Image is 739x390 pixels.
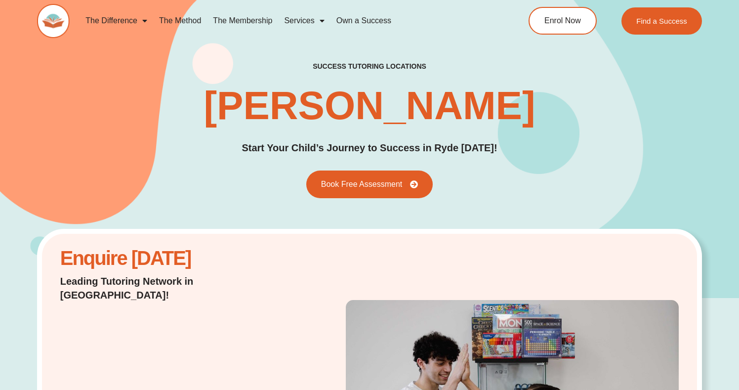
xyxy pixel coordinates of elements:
[544,17,581,25] span: Enrol Now
[637,17,688,25] span: Find a Success
[690,343,739,390] iframe: Chat Widget
[60,252,282,264] h2: Enquire [DATE]
[306,171,433,198] a: Book Free Assessment
[60,274,282,302] p: Leading Tutoring Network in [GEOGRAPHIC_DATA]!
[529,7,597,35] a: Enrol Now
[313,62,426,71] h2: success tutoring locations
[622,7,702,35] a: Find a Success
[153,9,207,32] a: The Method
[207,9,278,32] a: The Membership
[330,9,397,32] a: Own a Success
[204,86,535,126] h1: [PERSON_NAME]
[80,9,490,32] nav: Menu
[242,140,497,156] p: Start Your Child’s Journey to Success in Ryde [DATE]!
[278,9,330,32] a: Services
[321,180,403,188] span: Book Free Assessment
[80,9,153,32] a: The Difference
